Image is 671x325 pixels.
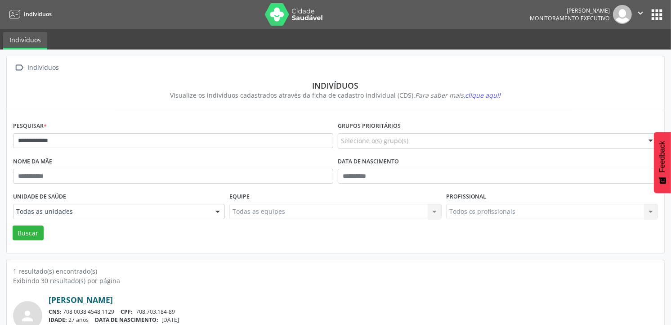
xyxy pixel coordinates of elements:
[530,7,610,14] div: [PERSON_NAME]
[49,295,113,305] a: [PERSON_NAME]
[3,32,47,50] a: Indivíduos
[49,308,62,316] span: CNS:
[338,155,399,169] label: Data de nascimento
[465,91,501,99] span: clique aqui!
[649,7,665,23] button: apps
[13,119,47,133] label: Pesquisar
[13,266,658,276] div: 1 resultado(s) encontrado(s)
[13,276,658,285] div: Exibindo 30 resultado(s) por página
[13,226,44,241] button: Buscar
[530,14,610,22] span: Monitoramento Executivo
[635,8,645,18] i: 
[13,190,66,204] label: Unidade de saúde
[446,190,487,204] label: Profissional
[632,5,649,24] button: 
[19,90,652,100] div: Visualize os indivíduos cadastrados através da ficha de cadastro individual (CDS).
[13,61,26,74] i: 
[16,207,206,216] span: Todas as unidades
[338,119,401,133] label: Grupos prioritários
[613,5,632,24] img: img
[49,316,658,324] div: 27 anos
[6,7,52,22] a: Indivíduos
[416,91,501,99] i: Para saber mais,
[161,316,179,324] span: [DATE]
[229,190,250,204] label: Equipe
[95,316,159,324] span: DATA DE NASCIMENTO:
[24,10,52,18] span: Indivíduos
[49,308,658,316] div: 708 0038 4548 1129
[49,316,67,324] span: IDADE:
[19,81,652,90] div: Indivíduos
[136,308,175,316] span: 708.703.184-89
[13,61,61,74] a:  Indivíduos
[26,61,61,74] div: Indivíduos
[13,155,52,169] label: Nome da mãe
[121,308,133,316] span: CPF:
[654,132,671,193] button: Feedback - Mostrar pesquisa
[341,136,408,145] span: Selecione o(s) grupo(s)
[658,141,667,172] span: Feedback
